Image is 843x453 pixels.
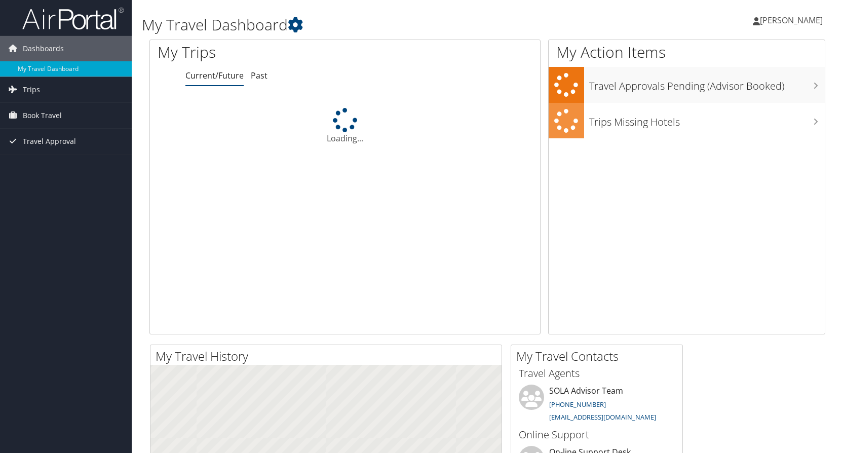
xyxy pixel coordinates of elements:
a: [PERSON_NAME] [753,5,833,35]
h3: Travel Approvals Pending (Advisor Booked) [589,74,825,93]
h3: Trips Missing Hotels [589,110,825,129]
a: Past [251,70,267,81]
span: Travel Approval [23,129,76,154]
h1: My Trips [158,42,370,63]
a: Travel Approvals Pending (Advisor Booked) [549,67,825,103]
div: Loading... [150,108,540,144]
h1: My Travel Dashboard [142,14,602,35]
a: [EMAIL_ADDRESS][DOMAIN_NAME] [549,412,656,422]
a: Current/Future [185,70,244,81]
h1: My Action Items [549,42,825,63]
li: SOLA Advisor Team [514,385,680,426]
span: Dashboards [23,36,64,61]
h3: Online Support [519,428,675,442]
span: Trips [23,77,40,102]
a: [PHONE_NUMBER] [549,400,606,409]
span: [PERSON_NAME] [760,15,823,26]
h2: My Travel Contacts [516,348,682,365]
img: airportal-logo.png [22,7,124,30]
span: Book Travel [23,103,62,128]
a: Trips Missing Hotels [549,103,825,139]
h2: My Travel History [156,348,502,365]
h3: Travel Agents [519,366,675,381]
